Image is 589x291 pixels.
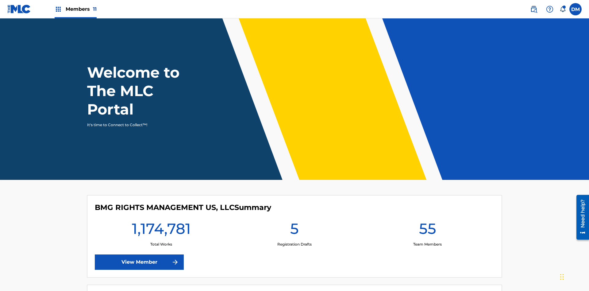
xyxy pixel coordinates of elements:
img: help [546,6,553,13]
p: Total Works [150,242,172,247]
div: User Menu [569,3,582,15]
span: 11 [93,6,97,12]
h4: BMG RIGHTS MANAGEMENT US, LLC [95,203,271,212]
div: Help [544,3,556,15]
h1: 55 [419,219,436,242]
div: Drag [560,268,564,286]
a: View Member [95,254,184,270]
img: f7272a7cc735f4ea7f67.svg [171,258,179,266]
p: It's time to Connect to Collect™! [87,122,194,128]
img: MLC Logo [7,5,31,14]
iframe: Resource Center [572,192,589,243]
span: Members [66,6,97,13]
p: Registration Drafts [277,242,312,247]
img: search [530,6,537,13]
p: Team Members [413,242,442,247]
img: Top Rightsholders [55,6,62,13]
h1: Welcome to The MLC Portal [87,63,202,118]
div: Notifications [560,6,566,12]
h1: 5 [290,219,299,242]
a: Public Search [528,3,540,15]
iframe: Chat Widget [558,262,589,291]
h1: 1,174,781 [132,219,191,242]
